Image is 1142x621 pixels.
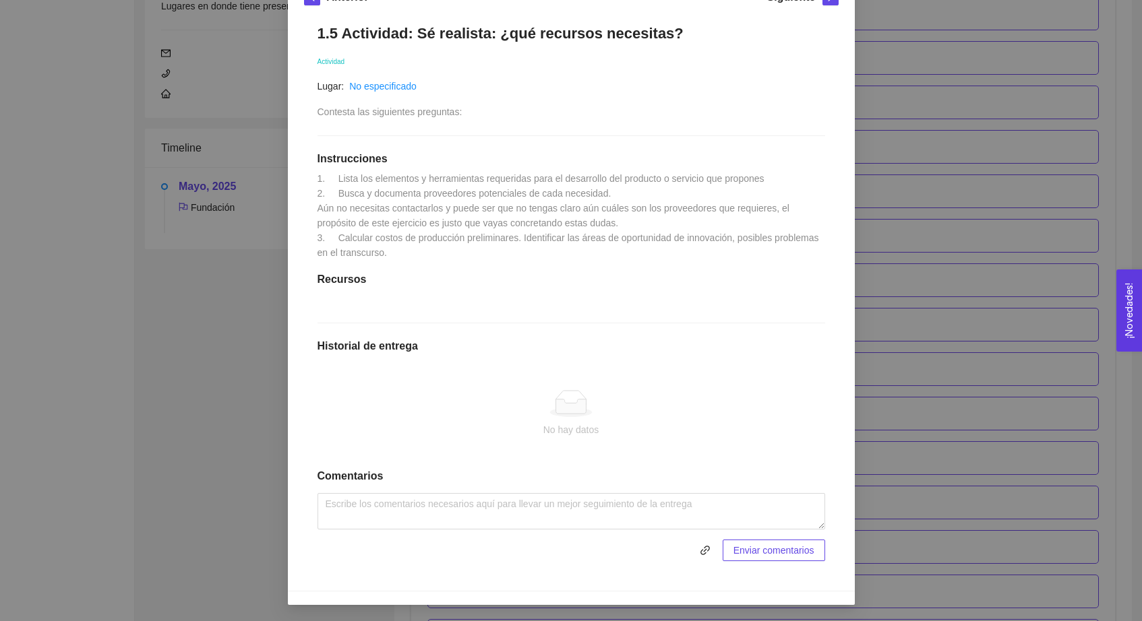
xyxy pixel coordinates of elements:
[318,173,822,258] span: 1. Lista los elementos y herramientas requeridas para el desarrollo del producto o servicio que p...
[318,79,344,94] article: Lugar:
[349,81,417,92] a: No especificado
[723,540,825,561] button: Enviar comentarios
[318,339,825,353] h1: Historial de entrega
[318,58,345,65] span: Actividad
[318,106,462,117] span: Contesta las siguientes preguntas:
[695,545,715,556] span: link
[694,545,716,556] span: link
[328,422,814,437] div: No hay datos
[318,469,825,483] h1: Comentarios
[318,24,825,42] h1: 1.5 Actividad: Sé realista: ¿qué recursos necesitas?
[733,543,814,558] span: Enviar comentarios
[318,152,825,166] h1: Instrucciones
[694,540,716,561] button: link
[1116,269,1142,352] button: Open Feedback Widget
[318,273,825,286] h1: Recursos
